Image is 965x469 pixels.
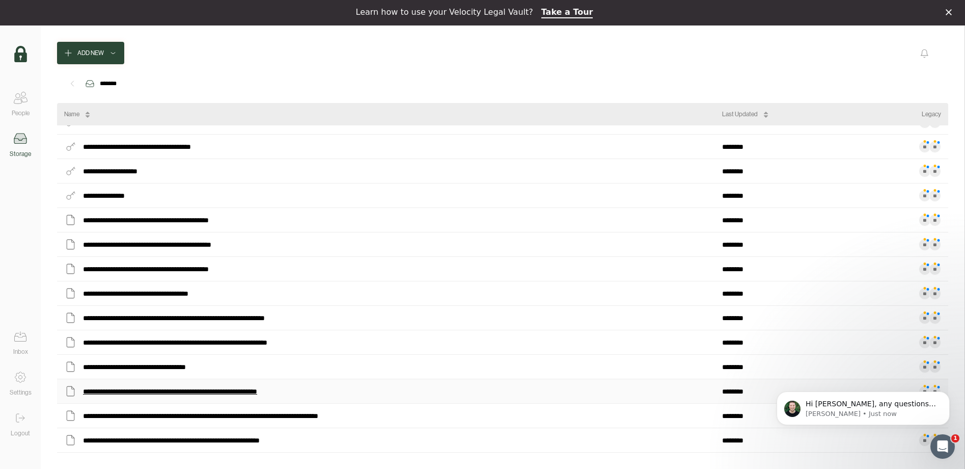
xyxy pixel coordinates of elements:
[57,42,124,64] button: Add New
[722,109,758,119] div: Last Updated
[356,7,533,17] div: Learn how to use your Velocity Legal Vault?
[922,109,941,119] div: Legacy
[930,434,955,459] iframe: Intercom live chat
[761,370,965,441] iframe: Intercom notifications message
[13,347,28,357] div: Inbox
[64,109,79,119] div: Name
[10,387,32,398] div: Settings
[541,7,593,18] a: Take a Tour
[12,108,30,118] div: People
[11,428,30,438] div: Logout
[77,48,104,58] div: Add New
[10,149,31,159] div: Storage
[946,9,956,15] div: Close
[951,434,959,442] span: 1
